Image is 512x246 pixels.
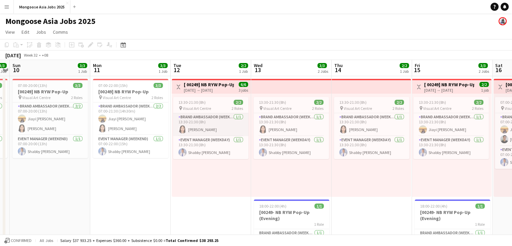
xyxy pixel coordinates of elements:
span: 07:00-20:00 (13h) [18,83,47,88]
h1: Mongoose Asia Jobs 2025 [5,16,96,26]
span: 10 [11,66,21,74]
a: Jobs [33,28,49,36]
span: Visual Art Centre [103,95,131,100]
app-job-card: 13:30-21:30 (8h)2/2 Visual Art Centre2 RolesBrand Ambassador (weekday)1/113:30-21:30 (8h)[PERSON_... [334,97,409,159]
h3: [00249] NB RYW Pop-Up [12,89,88,95]
span: 3/3 [317,63,327,68]
button: Confirmed [3,237,33,244]
span: 3/3 [158,63,168,68]
span: 2 Roles [312,106,323,111]
app-job-card: 13:30-21:30 (8h)2/2 Visual Art Centre2 RolesBrand Ambassador (weekday)1/113:30-21:30 (8h)[PERSON_... [173,97,248,159]
span: 2 Roles [472,106,483,111]
span: 2 Roles [232,106,243,111]
span: 13:30-21:30 (8h) [259,100,286,105]
span: 1 Role [314,222,324,227]
div: +08 [42,53,48,58]
span: 07:00-22:00 (15h) [98,83,128,88]
span: 18:00-22:00 (4h) [420,204,447,209]
a: Edit [19,28,32,36]
div: Salary $37 933.25 + Expenses $360.00 + Subsistence $0.00 = [60,238,218,243]
span: Confirmed [11,238,32,243]
div: [DATE] → [DATE] [424,88,474,93]
h3: [00249- NB RYW Pop-Up (Evening) [415,209,490,221]
app-card-role: Brand Ambassador (weekend)2/207:00-20:00 (13h)Jiayi [PERSON_NAME][PERSON_NAME] [12,102,88,135]
span: 2/2 [314,100,323,105]
div: 2 Jobs [479,69,489,74]
app-card-role: Event Manager (weekday)1/113:30-21:30 (8h)Shabby [PERSON_NAME] [253,136,329,159]
app-card-role: Event Manager (weekday)1/113:30-21:30 (8h)Shabby [PERSON_NAME] [413,136,489,159]
span: Edit [22,29,29,35]
span: 12 [172,66,181,74]
span: 2 Roles [71,95,82,100]
button: Mongoose Asia Jobs 2025 [14,0,70,13]
app-card-role: Brand Ambassador (weekday)2/207:00-21:30 (14h30m)Jiayi [PERSON_NAME][PERSON_NAME] [93,102,168,135]
app-card-role: Event Manager (weekday)1/113:30-21:30 (8h)Shabby [PERSON_NAME] [334,136,409,159]
span: 13 [253,66,263,74]
span: 1 Role [475,222,485,227]
span: 13:30-21:30 (8h) [339,100,367,105]
span: View [5,29,15,35]
span: 2/2 [474,100,483,105]
span: 2/2 [234,100,243,105]
app-card-role: Event Manager (weekday)1/113:30-21:30 (8h)Shabby [PERSON_NAME] [173,136,248,159]
span: 2/2 [400,63,409,68]
div: [DATE] [5,52,21,59]
span: 2/2 [239,63,248,68]
div: 2 Jobs [318,69,328,74]
span: 6/6 [239,82,248,87]
span: 2 Roles [392,106,404,111]
app-job-card: 07:00-20:00 (13h)3/3[00249] NB RYW Pop-Up Visual Art Centre2 RolesBrand Ambassador (weekend)2/207... [12,79,88,158]
a: Comms [50,28,71,36]
span: Wed [254,62,263,68]
div: 3 jobs [239,87,248,93]
span: 14 [333,66,343,74]
span: 13:30-21:30 (8h) [419,100,446,105]
h3: [00249- NB RYW Pop-Up (Evening) [254,209,329,221]
span: Visual Art Centre [183,106,211,111]
span: 2/2 [395,100,404,105]
span: Comms [53,29,68,35]
app-card-role: Brand Ambassador (weekday)1/113:30-21:30 (8h)[PERSON_NAME] [173,113,248,136]
span: 18:00-22:00 (4h) [259,204,286,209]
span: Total Confirmed $38 293.25 [166,238,218,243]
span: Mon [93,62,102,68]
span: All jobs [38,238,55,243]
div: 1 Job [78,69,87,74]
div: 1 Job [159,69,167,74]
div: 1 job [481,87,489,93]
span: 16 [494,66,503,74]
span: 13:30-21:30 (8h) [178,100,206,105]
app-job-card: 13:30-21:30 (8h)2/2 Visual Art Centre2 RolesBrand Ambassador (weekday)1/113:30-21:30 (8h)Jiayi [P... [413,97,489,159]
span: Thu [334,62,343,68]
app-user-avatar: Kristie Rodrigues [499,17,507,25]
span: 1/1 [475,204,485,209]
span: Visual Art Centre [22,95,50,100]
span: Fri [415,62,420,68]
span: Sun [12,62,21,68]
span: 3/3 [78,63,87,68]
span: Visual Art Centre [344,106,372,111]
div: 1 Job [400,69,409,74]
app-card-role: Brand Ambassador (weekday)1/113:30-21:30 (8h)[PERSON_NAME] [253,113,329,136]
span: Jobs [36,29,46,35]
app-card-role: Brand Ambassador (weekday)1/113:30-21:30 (8h)[PERSON_NAME] [334,113,409,136]
span: 15 [414,66,420,74]
div: [DATE] → [DATE] [184,88,234,93]
app-job-card: 07:00-22:00 (15h)3/3[00249] NB RYW Pop-Up Visual Art Centre2 RolesBrand Ambassador (weekday)2/207... [93,79,168,158]
h3: [ 00249] NB RYW Pop-Up [184,82,234,88]
span: Sat [495,62,503,68]
div: 1 Job [239,69,248,74]
app-job-card: 13:30-21:30 (8h)2/2 Visual Art Centre2 RolesBrand Ambassador (weekday)1/113:30-21:30 (8h)[PERSON_... [253,97,329,159]
app-card-role: Event Manager (weekend)1/107:00-20:00 (13h)Shabby [PERSON_NAME] [12,135,88,158]
app-card-role: Event Manager (weekend)1/107:00-22:00 (15h)Shabby [PERSON_NAME] [93,135,168,158]
span: 11 [92,66,102,74]
span: 3/3 [478,63,488,68]
h3: [ 00249] NB RYW Pop-Up [424,82,474,88]
span: 1/1 [314,204,324,209]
